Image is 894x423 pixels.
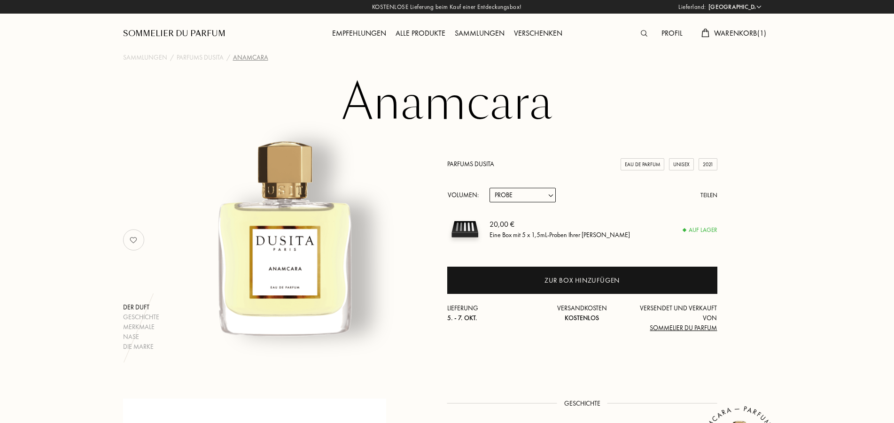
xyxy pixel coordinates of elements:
[123,342,159,352] div: Die Marke
[123,53,167,62] a: Sammlungen
[683,225,717,235] div: Auf Lager
[627,303,717,333] div: Versendet und verkauft von
[226,53,230,62] div: /
[450,28,509,38] a: Sammlungen
[123,302,159,312] div: Der Duft
[537,303,627,323] div: Versandkosten
[123,322,159,332] div: Merkmale
[447,188,484,202] div: Volumen:
[669,158,694,171] div: Unisex
[447,303,537,323] div: Lieferung
[650,323,717,332] span: Sommelier du Parfum
[170,53,174,62] div: /
[700,191,717,200] div: Teilen
[565,314,599,322] span: Kostenlos
[447,314,477,322] span: 5. - 7. Okt.
[447,212,482,247] img: sample box
[391,28,450,38] a: Alle Produkte
[621,158,664,171] div: Eau de Parfum
[641,30,647,37] img: search_icn.svg
[490,219,630,230] div: 20,00 €
[450,28,509,40] div: Sammlungen
[509,28,567,38] a: Verschenken
[212,77,682,129] h1: Anamcara
[123,332,159,342] div: Nase
[123,28,225,39] a: Sommelier du Parfum
[714,28,767,38] span: Warenkorb ( 1 )
[544,275,620,286] div: Zur Box hinzufügen
[327,28,391,38] a: Empfehlungen
[701,29,709,37] img: cart.svg
[509,28,567,40] div: Verschenken
[657,28,687,38] a: Profil
[169,119,401,352] img: Anamcara Parfums Dusita
[657,28,687,40] div: Profil
[447,160,494,168] a: Parfums Dusita
[678,2,706,12] span: Lieferland:
[177,53,224,62] a: Parfums Dusita
[699,158,717,171] div: 2021
[233,53,268,62] div: Anamcara
[123,312,159,322] div: Geschichte
[490,230,630,240] div: Eine Box mit 5 x 1,5mL-Proben Ihrer [PERSON_NAME]
[124,231,143,249] img: no_like_p.png
[327,28,391,40] div: Empfehlungen
[391,28,450,40] div: Alle Produkte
